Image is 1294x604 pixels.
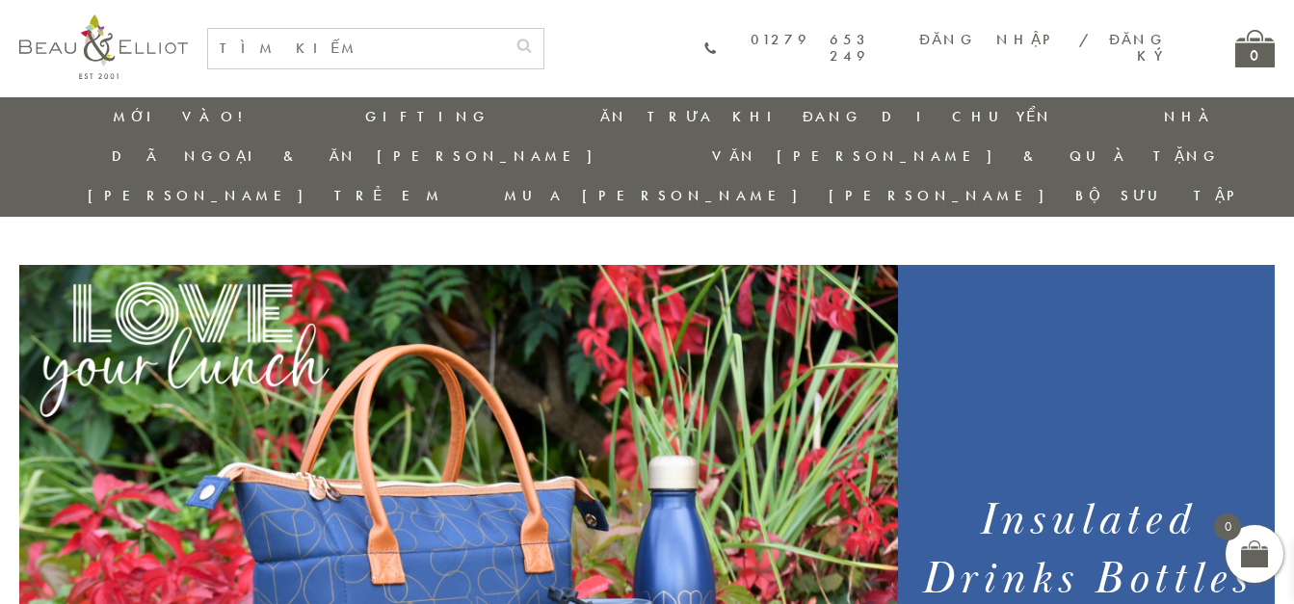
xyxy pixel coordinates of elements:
[600,107,1054,126] a: Ăn trưa khi đang di chuyển
[88,186,444,205] a: [PERSON_NAME] trẻ em
[712,146,1221,166] a: Văn [PERSON_NAME] & Quà tặng
[365,107,490,126] a: Gifting
[704,32,870,66] a: 01279 653 249
[919,30,1168,66] a: Đăng nhập / Đăng ký
[19,14,188,79] img: logo
[1235,30,1275,67] a: 0
[208,29,505,68] input: TÌM KIẾM
[722,32,870,66] font: 01279 653 249
[1214,513,1241,540] span: 0
[504,186,1245,205] a: Mua [PERSON_NAME] [PERSON_NAME] bộ sưu tập
[113,107,255,126] a: Mới vào!
[112,146,605,166] a: Dã ngoại & ăn [PERSON_NAME]
[1164,107,1220,126] a: Nhà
